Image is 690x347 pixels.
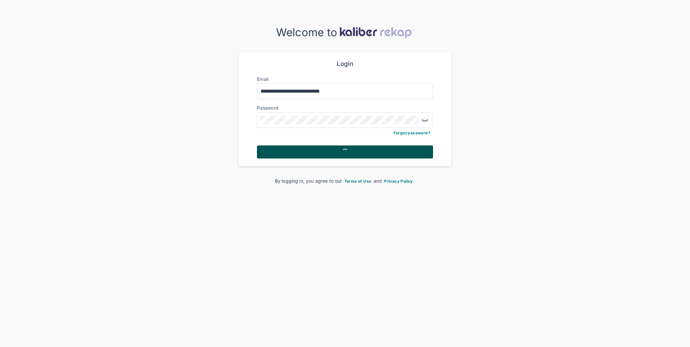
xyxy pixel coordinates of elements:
label: Email [257,76,268,82]
span: Privacy Policy. [384,179,414,184]
span: Terms of Use [344,179,371,184]
a: Terms of Use [343,178,372,184]
label: Password [257,105,278,111]
div: Login [257,60,433,68]
a: Forgot password? [394,130,430,135]
a: Privacy Policy. [383,178,415,184]
img: kaliber-logo [339,27,414,38]
div: By logging in, you agree to our and [249,177,441,184]
img: eye-closed.fa43b6e4.svg [421,116,429,124]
